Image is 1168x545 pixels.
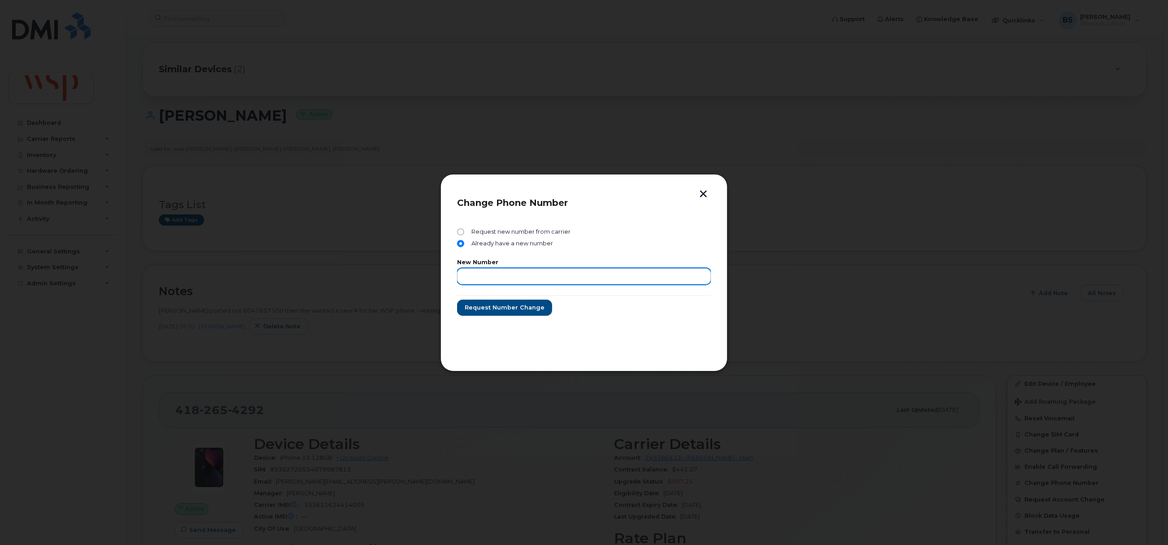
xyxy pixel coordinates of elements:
[457,260,711,266] label: New Number
[468,240,553,247] span: Already have a new number
[468,228,571,235] span: Request new number from carrier
[457,197,568,208] span: Change Phone Number
[457,228,464,235] input: Request new number from carrier
[465,303,545,312] span: Request number change
[457,300,552,316] button: Request number change
[457,240,464,247] input: Already have a new number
